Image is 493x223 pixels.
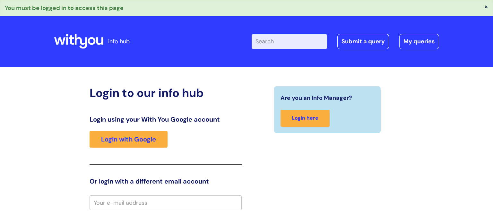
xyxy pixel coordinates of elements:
a: Submit a query [337,34,389,49]
a: My queries [399,34,439,49]
a: Login here [281,110,330,127]
a: Login with Google [90,131,168,148]
h3: Or login with a different email account [90,177,242,185]
button: × [484,4,488,9]
input: Search [252,34,327,48]
input: Your e-mail address [90,195,242,210]
p: info hub [108,36,130,47]
h3: Login using your With You Google account [90,116,242,123]
span: Are you an Info Manager? [281,93,352,103]
h2: Login to our info hub [90,86,242,100]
